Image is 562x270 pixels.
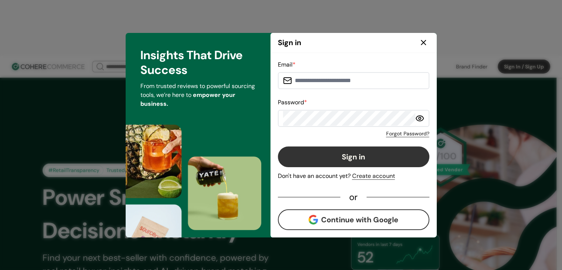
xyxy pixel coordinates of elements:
a: Forgot Password? [386,130,429,138]
div: Create account [352,172,395,180]
button: Continue with Google [278,209,429,230]
div: Don't have an account yet? [278,172,429,180]
span: empower your business. [140,91,235,108]
div: or [340,194,367,200]
div: Insights That Drive Success [140,48,256,77]
label: Email [278,61,296,68]
p: From trusted reviews to powerful sourcing tools, we’re here to [140,82,256,108]
button: Sign in [278,146,429,167]
div: Sign in [278,37,301,48]
label: Password [278,98,307,106]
